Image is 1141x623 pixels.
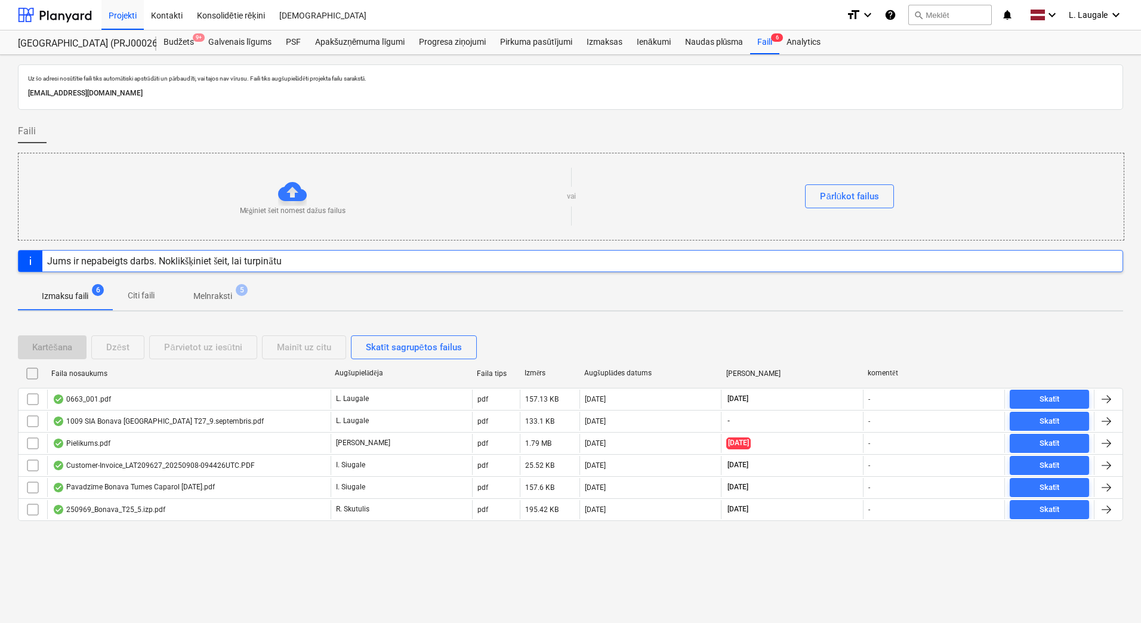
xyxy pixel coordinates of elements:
div: - [868,461,870,470]
button: Skatīt [1010,390,1089,409]
p: [EMAIL_ADDRESS][DOMAIN_NAME] [28,87,1113,100]
p: Izmaksu faili [42,290,88,303]
div: 0663_001.pdf [53,394,111,404]
div: Mēģiniet šeit nomest dažus failusvaiPārlūkot failus [18,153,1124,240]
button: Skatīt [1010,456,1089,475]
a: PSF [279,30,308,54]
a: Faili6 [750,30,779,54]
div: pdf [477,461,488,470]
a: Naudas plūsma [678,30,751,54]
i: keyboard_arrow_down [1109,8,1123,22]
p: L. Laugale [336,416,369,426]
a: Apakšuzņēmuma līgumi [308,30,412,54]
p: vai [567,192,576,202]
button: Pārlūkot failus [805,184,894,208]
span: 9+ [193,33,205,42]
div: Skatīt [1040,459,1060,473]
i: notifications [1001,8,1013,22]
span: search [914,10,923,20]
div: Skatīt [1040,415,1060,428]
p: [PERSON_NAME] [336,438,390,448]
div: pdf [477,417,488,425]
div: - [868,417,870,425]
a: Analytics [779,30,828,54]
span: [DATE] [726,437,751,449]
div: OCR pabeigts [53,394,64,404]
div: Faila tips [477,369,515,378]
div: OCR pabeigts [53,439,64,448]
span: - [726,416,731,426]
span: 6 [92,284,104,296]
span: [DATE] [726,504,750,514]
div: 250969_Bonava_T25_5.izp.pdf [53,505,165,514]
span: [DATE] [726,460,750,470]
div: [DATE] [585,417,606,425]
p: R. Skutulis [336,504,369,514]
i: format_size [846,8,861,22]
div: Izmērs [525,369,575,378]
div: pdf [477,505,488,514]
span: 6 [771,33,783,42]
span: [DATE] [726,482,750,492]
div: Skatīt [1040,481,1060,495]
a: Ienākumi [630,30,678,54]
div: Skatīt [1040,503,1060,517]
span: Faili [18,124,36,138]
span: L. Laugale [1069,10,1108,20]
div: Augšupielādēja [335,369,467,378]
p: I. Siugale [336,482,365,492]
a: Galvenais līgums [201,30,279,54]
div: Pārlūkot failus [820,189,879,204]
i: keyboard_arrow_down [1045,8,1059,22]
div: Faila nosaukums [51,369,325,378]
div: 1009 SIA Bonava [GEOGRAPHIC_DATA] T27_9.septembris.pdf [53,417,264,426]
span: [DATE] [726,394,750,404]
p: Uz šo adresi nosūtītie faili tiks automātiski apstrādāti un pārbaudīti, vai tajos nav vīrusu. Fai... [28,75,1113,82]
div: [DATE] [585,483,606,492]
div: Jums ir nepabeigts darbs. Noklikšķiniet šeit, lai turpinātu [47,255,282,267]
div: [DATE] [585,395,606,403]
div: komentēt [868,369,1000,378]
button: Skatīt [1010,434,1089,453]
div: 133.1 KB [525,417,554,425]
p: Mēģiniet šeit nomest dažus failus [240,206,346,216]
button: Skatīt [1010,478,1089,497]
p: Melnraksti [193,290,232,303]
p: I. Siugale [336,460,365,470]
div: [DATE] [585,461,606,470]
div: pdf [477,439,488,448]
div: [DATE] [585,439,606,448]
div: OCR pabeigts [53,483,64,492]
button: Meklēt [908,5,992,25]
a: Izmaksas [579,30,630,54]
button: Skatīt [1010,500,1089,519]
div: - [868,505,870,514]
div: Chat Widget [1081,566,1141,623]
div: Customer-Invoice_LAT209627_20250908-094426UTC.PDF [53,461,255,470]
a: Budžets9+ [156,30,201,54]
div: 195.42 KB [525,505,559,514]
div: OCR pabeigts [53,417,64,426]
div: Skatīt [1040,437,1060,451]
div: 1.79 MB [525,439,551,448]
a: Pirkuma pasūtījumi [493,30,579,54]
div: OCR pabeigts [53,461,64,470]
a: Progresa ziņojumi [412,30,493,54]
button: Skatīt sagrupētos failus [351,335,477,359]
div: - [868,395,870,403]
div: Faili [750,30,779,54]
div: OCR pabeigts [53,505,64,514]
i: keyboard_arrow_down [861,8,875,22]
div: pdf [477,395,488,403]
button: Skatīt [1010,412,1089,431]
div: pdf [477,483,488,492]
div: Augšuplādes datums [584,369,717,378]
